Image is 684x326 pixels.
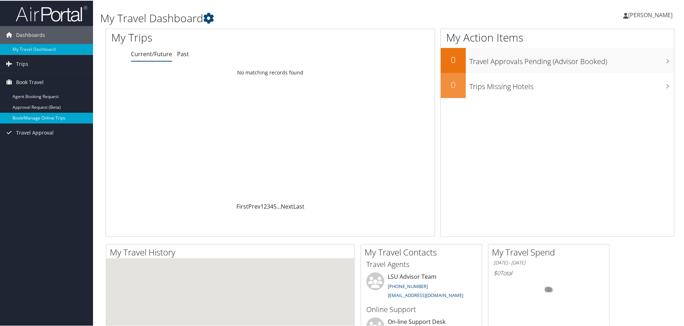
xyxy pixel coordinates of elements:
img: airportal-logo.png [16,5,87,21]
a: [PHONE_NUMBER] [388,282,428,289]
h3: Travel Approvals Pending (Advisor Booked) [469,52,674,66]
a: 5 [273,202,277,210]
span: Travel Approval [16,123,54,141]
a: Current/Future [131,49,172,57]
h3: Trips Missing Hotels [469,77,674,91]
span: $0 [494,268,500,276]
h6: Total [494,268,604,276]
td: No matching records found [106,65,435,78]
a: 0Trips Missing Hotels [441,72,674,97]
h6: [DATE] - [DATE] [494,259,604,266]
a: 0Travel Approvals Pending (Advisor Booked) [441,47,674,72]
span: [PERSON_NAME] [628,10,673,18]
h2: 0 [441,78,466,90]
h1: My Travel Dashboard [100,10,487,25]
h2: My Travel Spend [492,245,609,258]
h1: My Action Items [441,29,674,44]
a: Last [293,202,304,210]
a: 3 [267,202,270,210]
a: [PERSON_NAME] [623,4,680,25]
h2: My Travel History [110,245,354,258]
a: [EMAIL_ADDRESS][DOMAIN_NAME] [388,291,463,298]
h1: My Trips [111,29,292,44]
span: … [277,202,281,210]
a: Past [177,49,189,57]
a: 4 [270,202,273,210]
a: First [236,202,248,210]
h2: 0 [441,53,466,65]
li: LSU Advisor Team [363,272,480,301]
h3: Travel Agents [366,259,477,269]
a: 1 [260,202,264,210]
a: Prev [248,202,260,210]
a: 2 [264,202,267,210]
h2: My Travel Contacts [365,245,482,258]
span: Dashboards [16,25,45,43]
h3: Online Support [366,304,477,314]
tspan: 0% [546,287,552,291]
a: Next [281,202,293,210]
span: Book Travel [16,73,44,91]
span: Trips [16,54,28,72]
